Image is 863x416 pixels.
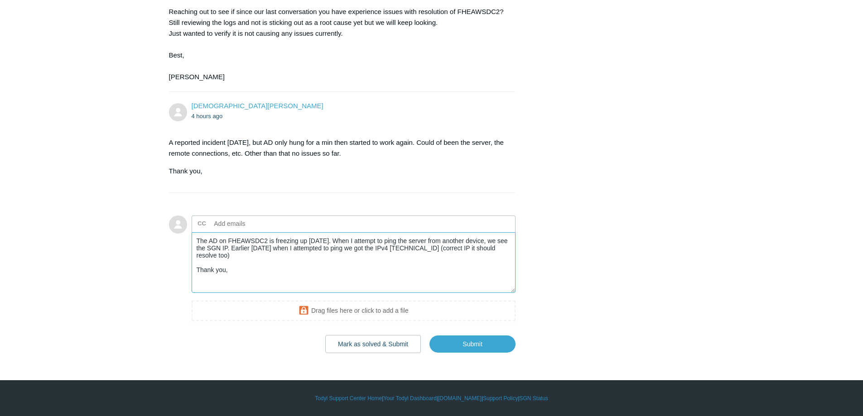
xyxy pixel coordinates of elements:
[383,394,436,402] a: Your Todyl Dashboard
[211,217,308,230] input: Add emails
[192,113,223,120] time: 08/21/2025, 10:56
[315,394,382,402] a: Todyl Support Center Home
[169,394,694,402] div: | | | |
[325,335,421,353] button: Mark as solved & Submit
[192,102,323,110] span: Christos Kusmich
[169,137,507,159] p: A reported incident [DATE], but AD only hung for a min then started to work again. Could of been ...
[192,102,323,110] a: [DEMOGRAPHIC_DATA][PERSON_NAME]
[520,394,548,402] a: SGN Status
[192,232,516,293] textarea: Add your reply
[169,166,507,177] p: Thank you,
[198,217,206,230] label: CC
[429,335,516,353] input: Submit
[438,394,482,402] a: [DOMAIN_NAME]
[483,394,518,402] a: Support Policy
